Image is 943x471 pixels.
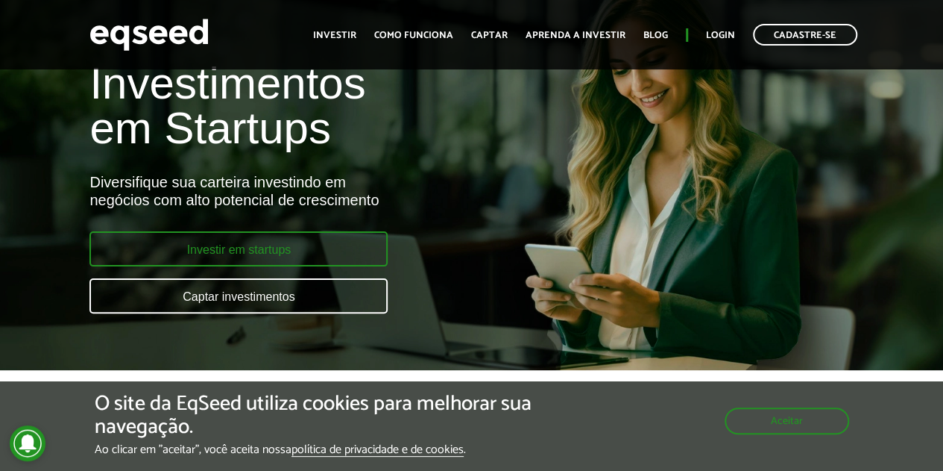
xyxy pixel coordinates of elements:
[89,15,209,54] img: EqSeed
[313,31,356,40] a: Investir
[95,393,547,439] h5: O site da EqSeed utiliza cookies para melhorar sua navegação.
[725,408,849,434] button: Aceitar
[95,443,547,457] p: Ao clicar em "aceitar", você aceita nossa .
[89,173,539,209] div: Diversifique sua carteira investindo em negócios com alto potencial de crescimento
[526,31,625,40] a: Aprenda a investir
[291,444,464,457] a: política de privacidade e de cookies
[89,278,388,314] a: Captar investimentos
[89,231,388,266] a: Investir em startups
[706,31,735,40] a: Login
[753,24,857,46] a: Cadastre-se
[471,31,508,40] a: Captar
[643,31,668,40] a: Blog
[374,31,453,40] a: Como funciona
[89,61,539,151] h1: Investimentos em Startups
